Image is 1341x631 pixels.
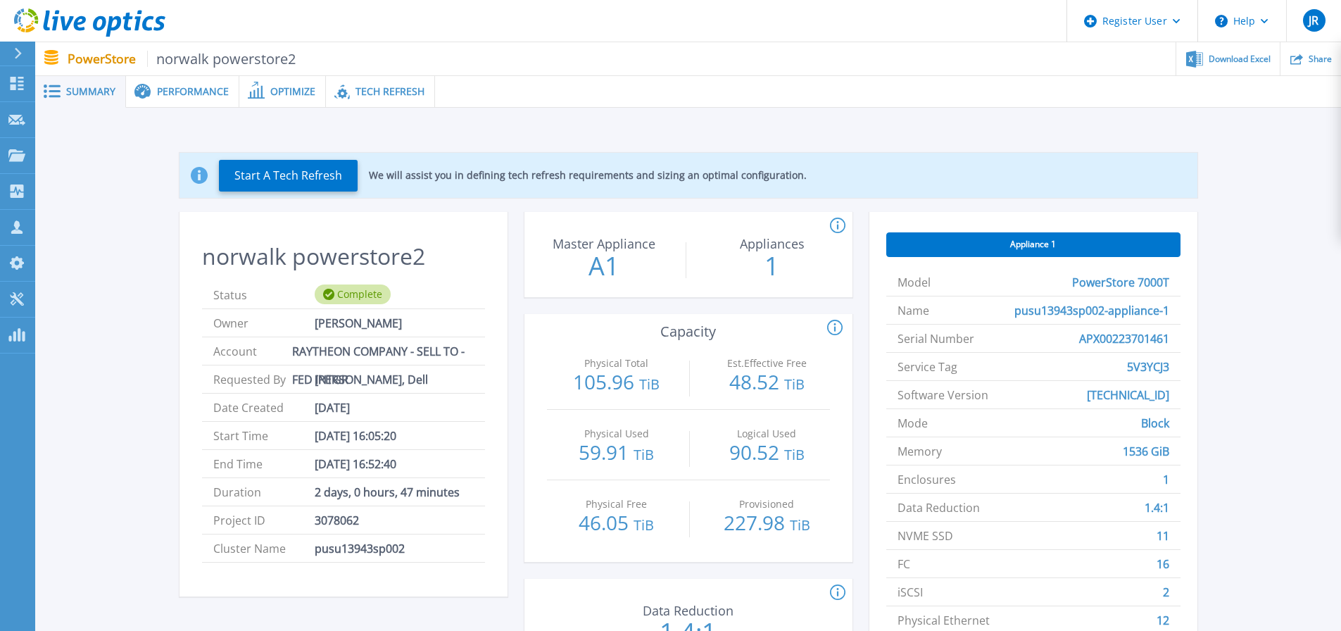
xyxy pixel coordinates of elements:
[898,268,931,296] span: Model
[315,478,460,506] span: 2 days, 0 hours, 47 minutes
[704,372,830,394] p: 48.52
[213,309,315,337] span: Owner
[1309,15,1318,26] span: JR
[898,522,953,549] span: NVME SSD
[270,87,315,96] span: Optimize
[315,450,396,477] span: [DATE] 16:52:40
[554,513,680,535] p: 46.05
[1145,494,1169,521] span: 1.4:1
[790,516,810,535] span: TiB
[557,499,676,509] p: Physical Free
[898,353,957,380] span: Service Tag
[147,51,296,67] span: norwalk powerstore2
[66,87,115,96] span: Summary
[557,358,676,368] p: Physical Total
[213,535,315,562] span: Cluster Name
[557,429,676,439] p: Physical Used
[213,281,315,308] span: Status
[1157,522,1169,549] span: 11
[315,285,391,304] div: Complete
[898,409,928,437] span: Mode
[554,442,680,465] p: 59.91
[1127,353,1169,380] span: 5V3YCJ3
[898,466,956,493] span: Enclosures
[529,237,679,250] p: Master Appliance
[707,499,826,509] p: Provisioned
[784,375,805,394] span: TiB
[612,604,763,617] p: Data Reduction
[292,337,473,365] span: RAYTHEON COMPANY - SELL TO - FED INTGR
[213,478,315,506] span: Duration
[355,87,424,96] span: Tech Refresh
[213,394,315,421] span: Date Created
[525,254,683,279] p: A1
[213,422,315,449] span: Start Time
[219,160,358,192] button: Start A Tech Refresh
[1123,437,1169,465] span: 1536 GiB
[1209,55,1271,63] span: Download Excel
[1072,268,1169,296] span: PowerStore 7000T
[1163,466,1169,493] span: 1
[1163,578,1169,606] span: 2
[1309,55,1332,63] span: Share
[1079,325,1169,352] span: APX00223701461
[898,437,942,465] span: Memory
[554,372,680,394] p: 105.96
[704,513,830,535] p: 227.98
[315,394,350,421] span: [DATE]
[315,535,405,562] span: pusu13943sp002
[704,442,830,465] p: 90.52
[784,445,805,464] span: TiB
[898,381,988,408] span: Software Version
[202,244,485,270] h2: norwalk powerstore2
[68,51,296,67] p: PowerStore
[898,494,980,521] span: Data Reduction
[315,506,359,534] span: 3078062
[157,87,229,96] span: Performance
[634,516,654,535] span: TiB
[315,309,402,337] span: [PERSON_NAME]
[1157,550,1169,577] span: 16
[898,578,923,606] span: iSCSI
[1141,409,1169,437] span: Block
[213,506,315,534] span: Project ID
[898,296,929,324] span: Name
[707,358,826,368] p: Est.Effective Free
[697,237,848,250] p: Appliances
[1010,239,1056,250] span: Appliance 1
[898,550,910,577] span: FC
[693,254,851,279] p: 1
[707,429,826,439] p: Logical Used
[213,366,315,393] span: Requested By
[1014,296,1169,324] span: pusu13943sp002-appliance-1
[639,375,660,394] span: TiB
[898,325,974,352] span: Serial Number
[634,445,654,464] span: TiB
[315,366,428,393] span: [PERSON_NAME], Dell
[315,422,396,449] span: [DATE] 16:05:20
[369,170,807,181] p: We will assist you in defining tech refresh requirements and sizing an optimal configuration.
[213,337,293,365] span: Account
[1087,381,1169,408] span: [TECHNICAL_ID]
[213,450,315,477] span: End Time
